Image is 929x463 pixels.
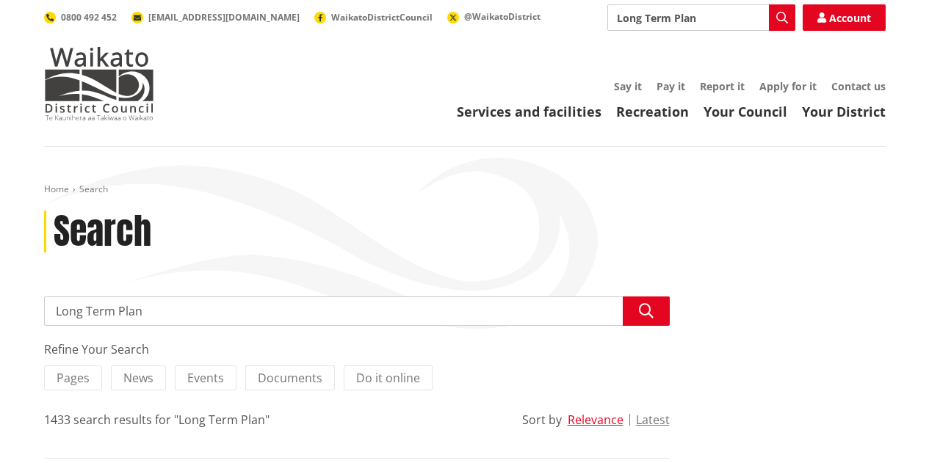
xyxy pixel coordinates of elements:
[44,183,69,195] a: Home
[607,4,795,31] input: Search input
[657,79,685,93] a: Pay it
[61,11,117,23] span: 0800 492 452
[44,11,117,23] a: 0800 492 452
[131,11,300,23] a: [EMAIL_ADDRESS][DOMAIN_NAME]
[79,183,108,195] span: Search
[187,370,224,386] span: Events
[44,183,886,196] nav: breadcrumb
[148,11,300,23] span: [EMAIL_ADDRESS][DOMAIN_NAME]
[356,370,420,386] span: Do it online
[44,411,270,429] div: 1433 search results for "Long Term Plan"
[57,370,90,386] span: Pages
[802,103,886,120] a: Your District
[614,79,642,93] a: Say it
[704,103,787,120] a: Your Council
[636,413,670,426] button: Latest
[44,296,670,326] input: Search input
[700,79,745,93] a: Report it
[616,103,689,120] a: Recreation
[803,4,886,31] a: Account
[54,211,151,253] h1: Search
[447,10,541,23] a: @WaikatoDistrict
[44,340,670,358] div: Refine Your Search
[314,11,433,23] a: WaikatoDistrictCouncil
[44,47,154,120] img: Waikato District Council - Te Kaunihera aa Takiwaa o Waikato
[759,79,817,93] a: Apply for it
[831,79,886,93] a: Contact us
[568,413,623,426] button: Relevance
[522,411,562,429] div: Sort by
[464,10,541,23] span: @WaikatoDistrict
[123,370,153,386] span: News
[331,11,433,23] span: WaikatoDistrictCouncil
[258,370,322,386] span: Documents
[457,103,601,120] a: Services and facilities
